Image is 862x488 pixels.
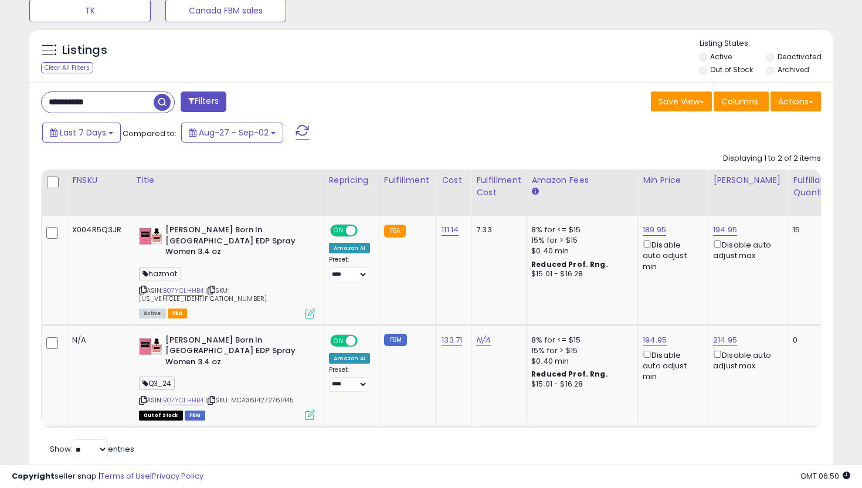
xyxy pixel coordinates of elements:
div: Fulfillment [384,174,432,187]
div: $0.40 min [531,246,629,256]
div: Cost [442,174,466,187]
small: FBA [384,225,406,238]
div: Disable auto adjust min [643,238,699,272]
div: ASIN: [139,335,315,419]
button: Filters [181,91,226,112]
span: Compared to: [123,128,177,139]
div: 0 [793,335,829,345]
h5: Listings [62,42,107,59]
div: Amazon AI [329,243,370,253]
b: [PERSON_NAME] Born In [GEOGRAPHIC_DATA] EDP Spray Women 3.4 oz [165,335,308,371]
div: $15.01 - $16.28 [531,269,629,279]
strong: Copyright [12,470,55,482]
div: [PERSON_NAME] [713,174,783,187]
div: Fulfillment Cost [476,174,521,199]
div: 15% for > $15 [531,345,629,356]
div: 7.33 [476,225,517,235]
a: N/A [476,334,490,346]
span: All listings currently available for purchase on Amazon [139,309,166,318]
span: FBM [185,411,206,421]
span: OFF [355,335,374,345]
div: 8% for <= $15 [531,335,629,345]
button: Last 7 Days [42,123,121,143]
div: Amazon AI [329,353,370,364]
div: Min Price [643,174,703,187]
div: Disable auto adjust max [713,348,779,371]
span: Aug-27 - Sep-02 [199,127,269,138]
span: Columns [721,96,758,107]
span: OFF [355,226,374,236]
div: Fulfillable Quantity [793,174,833,199]
div: Disable auto adjust min [643,348,699,382]
div: 15 [793,225,829,235]
button: Save View [651,91,712,111]
button: Actions [771,91,821,111]
a: B07YCLHHB4 [163,395,204,405]
a: 189.95 [643,224,666,236]
a: Terms of Use [100,470,150,482]
label: Out of Stock [710,65,753,74]
div: seller snap | | [12,471,203,482]
img: 41JcG-o03cL._SL40_.jpg [139,225,162,248]
label: Deactivated [778,52,822,62]
a: Privacy Policy [152,470,203,482]
b: Reduced Prof. Rng. [531,259,608,269]
a: B07YCLHHB4 [163,286,204,296]
label: Archived [778,65,809,74]
div: Repricing [329,174,374,187]
a: 194.95 [713,224,737,236]
span: Last 7 Days [60,127,106,138]
button: Columns [714,91,769,111]
div: 8% for <= $15 [531,225,629,235]
div: $15.01 - $16.28 [531,379,629,389]
a: 111.14 [442,224,459,236]
a: 133.71 [442,334,462,346]
a: 194.95 [643,334,667,346]
span: FBA [168,309,188,318]
button: Aug-27 - Sep-02 [181,123,283,143]
label: Active [710,52,732,62]
span: hazmat [139,267,181,280]
img: 41JcG-o03cL._SL40_.jpg [139,335,162,358]
div: ASIN: [139,225,315,317]
div: X004R5Q3JR [72,225,122,235]
p: Listing States: [700,38,833,49]
b: [PERSON_NAME] Born In [GEOGRAPHIC_DATA] EDP Spray Women 3.4 oz [165,225,308,260]
a: 214.95 [713,334,737,346]
div: 15% for > $15 [531,235,629,246]
div: $0.40 min [531,356,629,367]
div: Clear All Filters [41,62,93,73]
span: | SKU: [US_VEHICLE_IDENTIFICATION_NUMBER] [139,286,267,303]
span: | SKU: MCA3614272761445 [205,395,294,405]
span: Q3_24 [139,377,175,390]
div: Title [136,174,319,187]
small: FBM [384,334,407,346]
span: ON [331,335,346,345]
span: Show: entries [50,443,134,455]
div: Preset: [329,366,370,392]
div: Displaying 1 to 2 of 2 items [723,153,821,164]
div: FNSKU [72,174,126,187]
span: All listings that are currently out of stock and unavailable for purchase on Amazon [139,411,183,421]
div: Disable auto adjust max [713,238,779,261]
div: N/A [72,335,122,345]
small: Amazon Fees. [531,187,538,197]
div: Amazon Fees [531,174,633,187]
div: Preset: [329,256,370,282]
span: ON [331,226,346,236]
span: 2025-09-10 06:50 GMT [800,470,850,482]
b: Reduced Prof. Rng. [531,369,608,379]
